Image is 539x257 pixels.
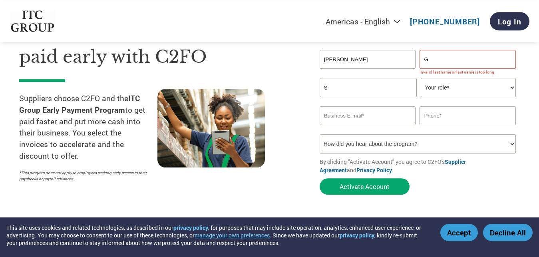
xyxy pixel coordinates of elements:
input: Last Name* [420,50,516,69]
a: Supplier Agreement [320,158,466,174]
div: Invalid first name or first name is too long [320,70,416,75]
a: Log In [490,12,529,30]
button: Activate Account [320,178,410,195]
a: privacy policy [173,224,208,231]
a: Privacy Policy [356,166,392,174]
p: Suppliers choose C2FO and the to get paid faster and put more cash into their business. You selec... [19,93,157,162]
p: *This program does not apply to employees seeking early access to their paychecks or payroll adva... [19,170,149,182]
p: By clicking "Activate Account" you agree to C2FO's and [320,157,520,174]
button: manage your own preferences [195,231,270,239]
img: ITC Group [10,10,56,32]
img: supply chain worker [157,89,265,167]
strong: ITC Group Early Payment Program [19,93,140,115]
input: Your company name* [320,78,417,97]
button: Accept [440,224,478,241]
button: Decline All [483,224,533,241]
div: Invalid company name or company name is too long [320,98,516,103]
a: [PHONE_NUMBER] [410,16,480,26]
a: privacy policy [340,231,374,239]
select: Title/Role [421,78,516,97]
div: Invalid last name or last name is too long [420,70,516,75]
input: Phone* [420,106,516,125]
div: This site uses cookies and related technologies, as described in our , for purposes that may incl... [6,224,429,247]
h1: Get your ITC Group invoices paid early with C2FO [19,18,296,70]
div: Inavlid Email Address [320,126,416,131]
div: Inavlid Phone Number [420,126,516,131]
input: Invalid Email format [320,106,416,125]
input: First Name* [320,50,416,69]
